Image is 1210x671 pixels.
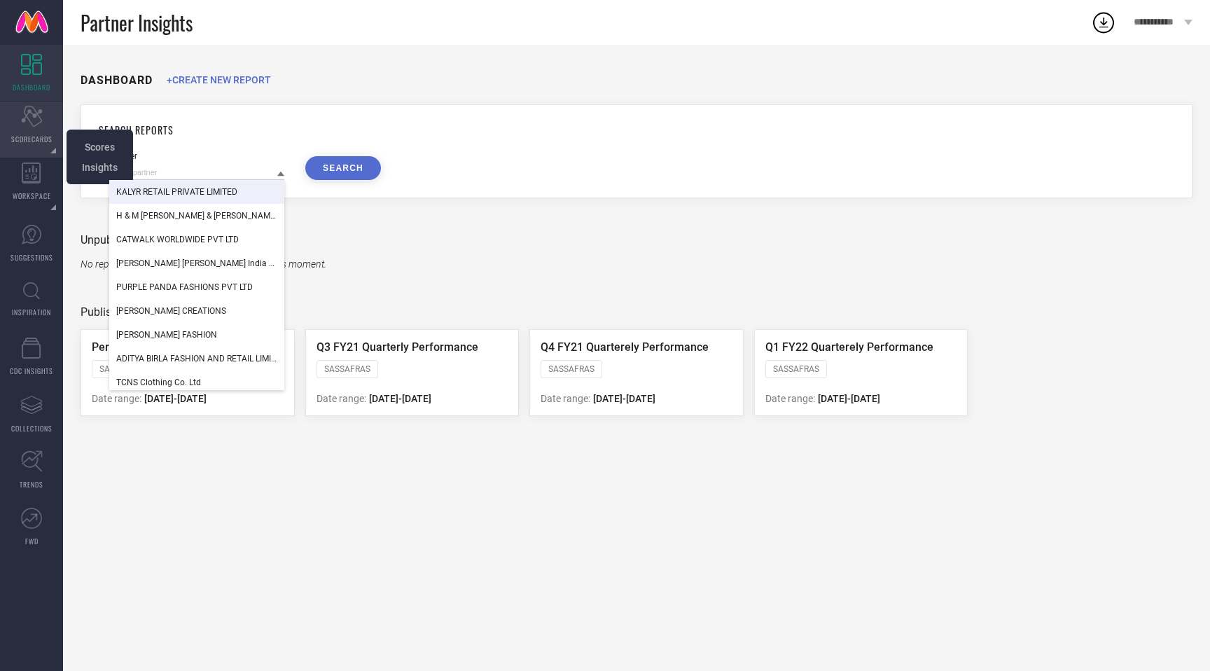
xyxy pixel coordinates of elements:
span: Insights [82,162,118,173]
span: Date range: [92,393,141,404]
span: SASSAFRAS [773,364,819,374]
span: DASHBOARD [13,82,50,92]
span: Q3 FY21 Quarterly Performance [317,340,478,354]
span: SCORECARDS [11,134,53,144]
span: [DATE] - [DATE] [144,393,207,404]
span: SASSAFRAS [324,364,370,374]
span: [DATE] - [DATE] [593,393,655,404]
span: TCNS Clothing Co. Ltd [116,378,201,387]
span: INSPIRATION [12,307,51,317]
span: FWD [25,536,39,546]
input: Select partner [109,165,284,180]
span: PURPLE PANDA FASHIONS PVT LTD [116,282,253,292]
div: Unpublished Reports [81,233,1192,247]
div: Partner [109,151,284,161]
div: TCNS Clothing Co. Ltd [109,371,284,394]
h1: SEARCH REPORTS [99,123,1174,137]
span: Performance [92,340,158,354]
span: SASSAFRAS [548,364,594,374]
span: KALYR RETAIL PRIVATE LIMITED [116,187,237,197]
span: [DATE] - [DATE] [369,393,431,404]
div: Levi Strauss India Pvt Ltd [109,251,284,275]
span: SASSAFRAS [99,364,146,374]
a: Insights [82,160,118,174]
span: No reports available matching your criteria at this moment. [81,258,326,270]
div: KALYR RETAIL PRIVATE LIMITED [109,180,284,204]
span: [DATE] - [DATE] [818,393,880,404]
span: COLLECTIONS [11,423,53,434]
span: WORKSPACE [13,191,51,201]
span: [PERSON_NAME] FASHION [116,330,217,340]
span: H & M [PERSON_NAME] & [PERSON_NAME] Retail Private Limited [116,211,277,221]
span: Date range: [765,393,815,404]
span: +CREATE NEW REPORT [167,74,271,85]
span: CDC INSIGHTS [10,366,53,376]
div: PURPLE PANDA FASHIONS PVT LTD [109,275,284,299]
span: Scores [85,141,115,153]
span: [PERSON_NAME] CREATIONS [116,306,226,316]
span: Partner Insights [81,8,193,37]
span: CATWALK WORLDWIDE PVT LTD [116,235,239,244]
span: TRENDS [20,479,43,490]
div: ADITYA BIRLA FASHION AND RETAIL LIMITED (MADURA FASHION & LIFESTYLE DIVISION) [109,347,284,371]
div: SIDHBALI CREATIONS [109,299,284,323]
span: Q4 FY21 Quarterely Performance [541,340,709,354]
a: Scores [85,140,115,153]
div: H & M Hennes & Mauritz Retail Private Limited [109,204,284,228]
span: Q1 FY22 Quarterely Performance [765,340,933,354]
span: SUGGESTIONS [11,252,53,263]
div: Open download list [1091,10,1116,35]
span: Date range: [317,393,366,404]
h1: DASHBOARD [81,74,153,87]
span: ADITYA BIRLA FASHION AND RETAIL LIMITED (MADURA FASHION & LIFESTYLE DIVISION) [116,354,277,364]
div: Published Reports (4) [81,305,1192,319]
span: [PERSON_NAME] [PERSON_NAME] India Pvt Ltd [116,258,277,268]
button: SEARCH [305,156,381,180]
div: CATWALK WORLDWIDE PVT LTD [109,228,284,251]
span: Date range: [541,393,590,404]
div: KESHVI FASHION [109,323,284,347]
